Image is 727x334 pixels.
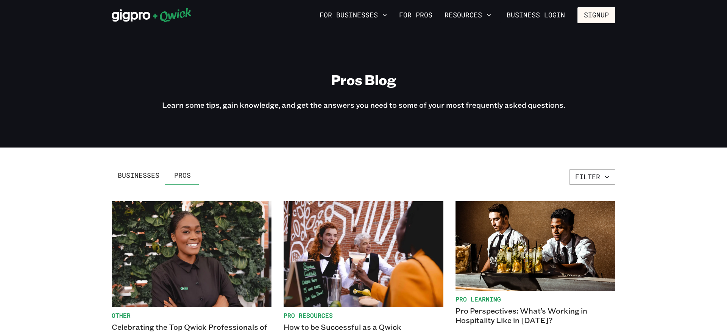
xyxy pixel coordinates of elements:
button: Resources [442,9,494,22]
span: Pros [174,171,191,180]
img: How to be Successful as a Qwick Professional [284,201,443,307]
button: For Businesses [317,9,390,22]
p: Learn some tips, gain knowledge, and get the answers you need to some of your most frequently ask... [162,100,565,110]
a: Business Login [500,7,571,23]
button: Filter [569,169,615,185]
h1: Pros Blog [331,71,396,88]
img: Celebrating the Top Qwick Professionals of 2024 [112,201,271,307]
span: Businesses [118,171,159,180]
button: Signup [577,7,615,23]
p: Pro Perspectives: What’s Working in Hospitality Like in [DATE]? [456,306,615,325]
img: two bartenders serving drinks [456,201,615,291]
span: Pro Learning [456,295,615,303]
span: Other [112,312,271,319]
span: Pro Resources [284,312,443,319]
a: For Pros [396,9,435,22]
